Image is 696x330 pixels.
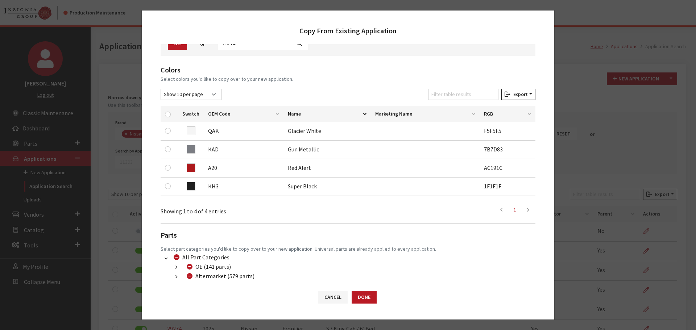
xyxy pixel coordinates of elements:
h2: Parts [161,230,535,241]
td: Super Black [283,177,370,196]
small: Select colors you'd like to copy over to your new application. [161,75,535,83]
td: 7B7D83 [480,141,535,159]
th: RGB: activate to sort column ascending [480,106,535,122]
button: Export [501,89,535,100]
th: Marketing Name: activate to sort column ascending [371,106,480,122]
label: OE (141 parts) [195,262,231,271]
th: Swatch [178,106,204,122]
td: 1F1F1F [480,177,535,196]
label: Aftermarket (579 parts) [195,272,254,280]
input: Filter table results [428,89,498,100]
h2: Copy From Existing Application [299,25,397,37]
td: Red Alert [283,159,370,177]
td: KAD [204,141,283,159]
td: F5F5F5 [480,122,535,141]
span: Export [510,91,528,97]
button: Done [352,291,377,304]
label: All Part Categories [182,253,229,262]
h2: Colors [161,64,535,75]
td: KH3 [204,177,283,196]
td: AC191C [480,159,535,177]
th: Name: activate to sort column descending [283,106,370,122]
a: 1 [508,202,521,217]
td: A20 [204,159,283,177]
td: Glacier White [283,122,370,141]
td: QAK [204,122,283,141]
div: Showing 1 to 4 of 4 entries [161,202,312,216]
td: Gun Metallic [283,141,370,159]
small: Select part categories you'd like to copy over to your new application. Universal parts are alrea... [161,246,436,252]
th: OEM Code: activate to sort column ascending [204,106,283,122]
button: Cancel [318,291,348,304]
span: or [200,40,205,48]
